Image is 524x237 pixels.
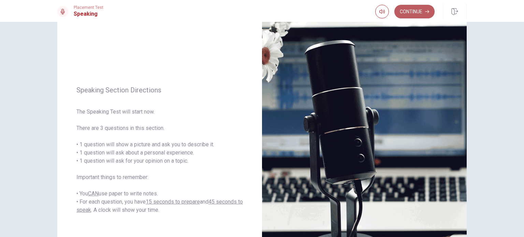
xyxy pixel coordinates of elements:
span: The Speaking Test will start now. There are 3 questions in this section. • 1 question will show a... [76,108,243,214]
h1: Speaking [74,10,103,18]
u: 15 seconds to prepare [146,198,200,205]
u: CAN [88,190,99,197]
span: Placement Test [74,5,103,10]
button: Continue [394,5,435,18]
span: Speaking Section Directions [76,86,243,94]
